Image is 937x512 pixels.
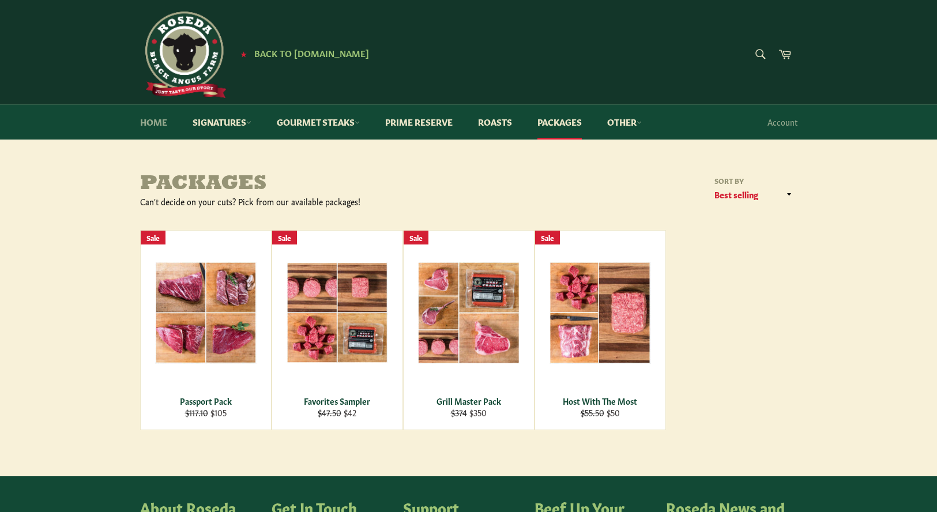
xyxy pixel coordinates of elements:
div: $350 [411,407,526,418]
a: Home [129,104,179,140]
img: Favorites Sampler [287,262,388,363]
img: Host With The Most [550,262,651,364]
div: $42 [279,407,395,418]
div: $105 [148,407,264,418]
img: Passport Pack [155,262,257,363]
span: Back to [DOMAIN_NAME] [254,47,369,59]
div: Favorites Sampler [279,396,395,406]
div: Sale [404,231,428,245]
div: Passport Pack [148,396,264,406]
a: Grill Master Pack Grill Master Pack $374 $350 [403,230,535,430]
a: Host With The Most Host With The Most $55.50 $50 [535,230,666,430]
a: Signatures [181,104,263,140]
a: Other [596,104,653,140]
div: Can't decide on your cuts? Pick from our available packages! [140,196,469,207]
a: ★ Back to [DOMAIN_NAME] [235,49,369,58]
span: ★ [240,49,247,58]
label: Sort by [711,176,797,186]
img: Roseda Beef [140,12,227,98]
s: $374 [451,406,467,418]
h1: Packages [140,173,469,196]
div: $50 [542,407,658,418]
a: Prime Reserve [374,104,464,140]
a: Passport Pack Passport Pack $117.10 $105 [140,230,272,430]
div: Grill Master Pack [411,396,526,406]
a: Roasts [466,104,524,140]
div: Sale [141,231,165,245]
a: Gourmet Steaks [265,104,371,140]
div: Sale [272,231,297,245]
a: Packages [526,104,593,140]
div: Sale [535,231,560,245]
s: $47.50 [318,406,341,418]
s: $55.50 [581,406,604,418]
a: Account [762,105,803,139]
div: Host With The Most [542,396,658,406]
s: $117.10 [185,406,208,418]
img: Grill Master Pack [418,262,520,364]
a: Favorites Sampler Favorites Sampler $47.50 $42 [272,230,403,430]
